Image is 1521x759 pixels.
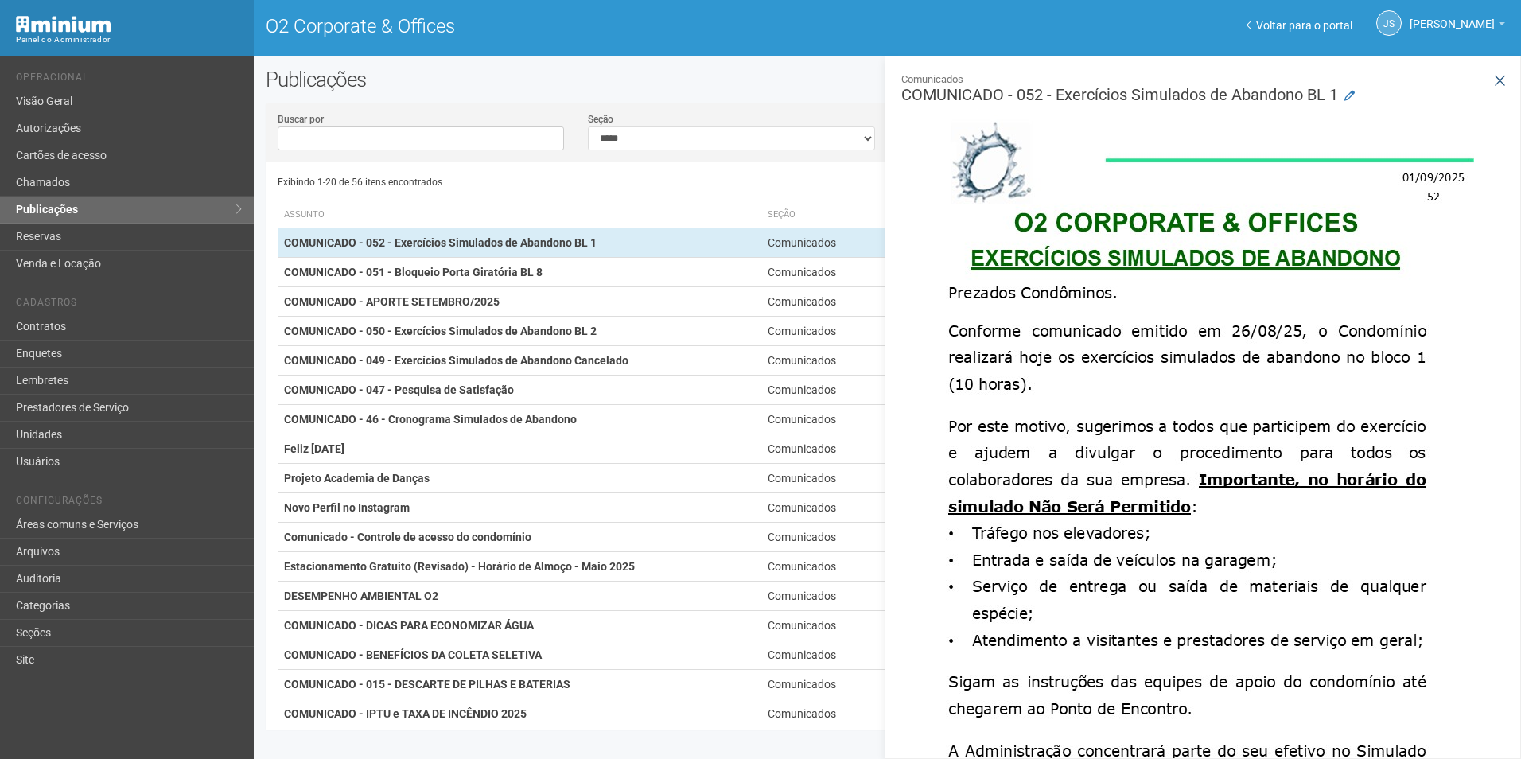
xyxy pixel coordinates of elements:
strong: COMUNICADO - DICAS PARA ECONOMIZAR ÁGUA [284,619,534,632]
strong: COMUNICADO - 46 - Cronograma Simulados de Abandono [284,413,577,426]
td: Comunicados [761,346,975,376]
td: Comunicados [761,405,975,434]
td: Comunicados [761,228,975,258]
strong: COMUNICADO - 052 - Exercícios Simulados de Abandono BL 1 [284,236,597,249]
td: Comunicados [761,640,975,670]
strong: Novo Perfil no Instagram [284,501,410,514]
div: Exibindo 1-20 de 56 itens encontrados [278,170,888,194]
strong: COMUNICADO - BENEFÍCIOS DA COLETA SELETIVA [284,648,542,661]
label: Buscar por [278,112,324,127]
strong: COMUNICADO - 049 - Exercícios Simulados de Abandono Cancelado [284,354,628,367]
td: Comunicados [761,317,975,346]
img: Minium [16,16,111,33]
li: Cadastros [16,297,242,313]
li: Operacional [16,72,242,88]
span: Jeferson Souza [1410,2,1495,30]
td: Comunicados [761,582,975,611]
td: Comunicados [761,523,975,552]
strong: COMUNICADO - APORTE SETEMBRO/2025 [284,295,500,308]
th: Seção [761,202,975,228]
h2: Publicações [266,68,770,91]
th: Assunto [278,202,761,228]
td: Comunicados [761,258,975,287]
td: Comunicados [761,464,975,493]
strong: Projeto Academia de Danças [284,472,430,485]
a: JS [1376,10,1402,36]
strong: Estacionamento Gratuito (Revisado) - Horário de Almoço - Maio 2025 [284,560,635,573]
td: Comunicados [761,611,975,640]
td: Comunicados [761,670,975,699]
strong: Feliz [DATE] [284,442,344,455]
label: Seção [588,112,613,127]
a: Modificar [1344,88,1355,104]
td: Comunicados [761,493,975,523]
strong: Comunicado - Controle de acesso do condomínio [284,531,531,543]
a: [PERSON_NAME] [1410,20,1505,33]
a: Voltar para o portal [1247,19,1352,32]
strong: DESEMPENHO AMBIENTAL O2 [284,590,438,602]
td: Comunicados [761,552,975,582]
strong: COMUNICADO - IPTU e TAXA DE INCÊNDIO 2025 [284,707,527,720]
div: Painel do Administrador [16,33,242,47]
strong: COMUNICADO - 047 - Pesquisa de Satisfação [284,383,514,396]
li: Configurações [16,495,242,512]
td: Comunicados [761,287,975,317]
td: Comunicados [761,376,975,405]
h1: O2 Corporate & Offices [266,16,876,37]
td: Comunicados [761,699,975,729]
small: Comunicados [901,72,1508,87]
td: Comunicados [761,434,975,464]
strong: COMUNICADO - 051 - Bloqueio Porta Giratória BL 8 [284,266,543,278]
h3: COMUNICADO - 052 - Exercícios Simulados de Abandono BL 1 [901,72,1508,103]
strong: COMUNICADO - 050 - Exercícios Simulados de Abandono BL 2 [284,325,597,337]
strong: COMUNICADO - 015 - DESCARTE DE PILHAS E BATERIAS [284,678,570,691]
